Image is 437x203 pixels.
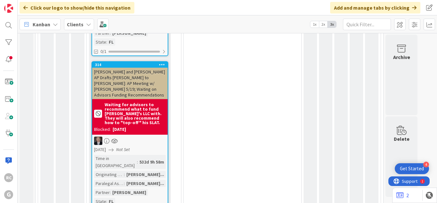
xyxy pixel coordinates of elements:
[94,155,137,169] div: Time in [GEOGRAPHIC_DATA]
[92,137,168,145] div: BG
[33,3,35,8] div: 1
[328,21,336,28] span: 3x
[92,68,168,99] div: [PERSON_NAME] and [PERSON_NAME] AP Drafts [PERSON_NAME] to [PERSON_NAME]: AP Meeting w/ [PERSON_N...
[4,173,13,182] div: RC
[319,21,328,28] span: 2x
[100,48,107,55] span: 0/1
[95,63,168,67] div: 314
[125,180,166,187] div: [PERSON_NAME]...
[33,21,50,28] span: Kanban
[94,180,124,187] div: Paralegal Assigned
[105,102,166,125] b: Waiting for advisors to recommend what to fund [PERSON_NAME]'s LLC with. They will also recommend...
[124,180,125,187] span: :
[138,158,166,165] div: 532d 9h 58m
[4,4,13,13] img: Visit kanbanzone.com
[395,163,429,174] div: Open Get Started checklist, remaining modules: 4
[13,1,29,9] span: Support
[310,21,319,28] span: 1x
[94,189,110,196] div: Partner
[4,190,13,199] div: G
[113,126,126,133] div: [DATE]
[124,171,125,178] span: :
[116,147,130,152] i: Not Set
[396,191,409,199] a: 2
[393,53,410,61] div: Archive
[94,171,124,178] div: Originating Attorney
[343,19,391,30] input: Quick Filter...
[94,126,111,133] div: Blocked:
[94,38,106,46] div: State
[330,2,420,13] div: Add and manage tabs by clicking
[94,146,106,153] span: [DATE]
[92,62,168,68] div: 314
[111,189,148,196] div: [PERSON_NAME]
[137,158,138,165] span: :
[125,171,166,178] div: [PERSON_NAME]...
[67,21,83,28] b: Clients
[92,62,168,99] div: 314[PERSON_NAME] and [PERSON_NAME] AP Drafts [PERSON_NAME] to [PERSON_NAME]: AP Meeting w/ [PERSO...
[94,137,102,145] img: BG
[400,165,424,172] div: Get Started
[110,189,111,196] span: :
[394,135,409,143] div: Delete
[106,38,107,46] span: :
[20,2,134,13] div: Click our logo to show/hide this navigation
[107,38,115,46] div: FL
[423,162,429,167] div: 4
